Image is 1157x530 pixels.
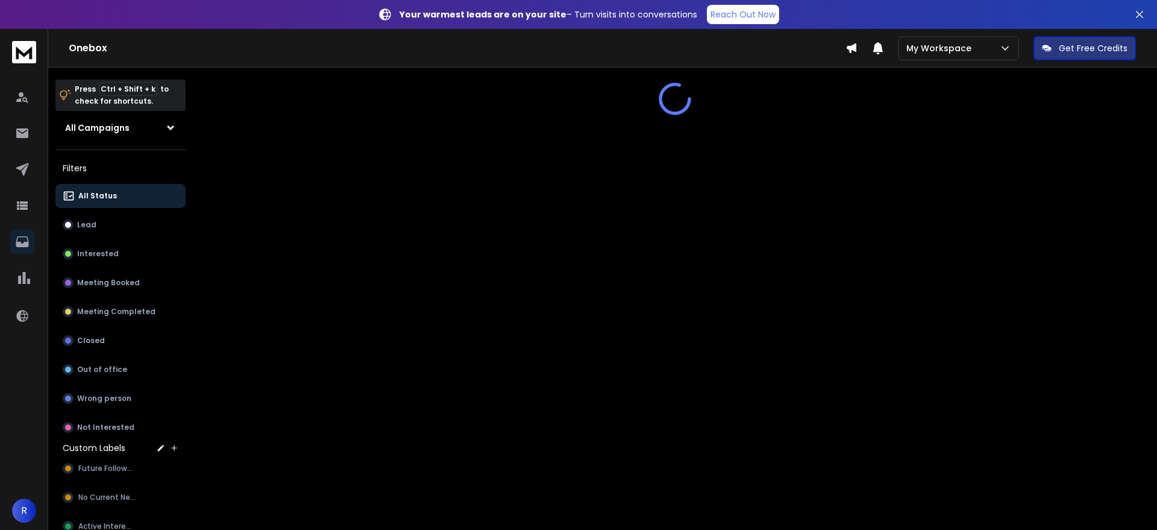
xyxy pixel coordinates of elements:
h3: Custom Labels [63,442,125,454]
button: Meeting Completed [55,300,186,324]
p: Reach Out Now [710,8,776,21]
p: Lead [77,220,96,230]
p: Meeting Completed [77,307,155,317]
button: R [12,499,36,523]
button: Lead [55,213,186,237]
button: All Status [55,184,186,208]
a: Reach Out Now [707,5,779,24]
button: Not Interested [55,415,186,440]
img: logo [12,41,36,63]
button: Future Followup [55,456,186,481]
p: All Status [78,191,117,201]
h3: Filters [55,160,186,177]
strong: Your warmest leads are on your site [400,8,566,21]
span: Ctrl + Shift + k [99,82,157,96]
button: Closed [55,329,186,353]
button: All Campaigns [55,116,186,140]
p: Get Free Credits [1059,42,1127,54]
p: Closed [77,336,105,345]
button: Interested [55,242,186,266]
span: No Current Need [78,493,139,502]
button: Get Free Credits [1033,36,1136,60]
h1: Onebox [69,41,845,55]
p: Out of office [77,365,127,374]
button: Out of office [55,358,186,382]
p: Press to check for shortcuts. [75,83,169,107]
p: Not Interested [77,423,134,432]
button: Meeting Booked [55,271,186,295]
span: Future Followup [78,464,136,473]
p: Wrong person [77,394,131,403]
button: No Current Need [55,485,186,509]
button: Wrong person [55,386,186,411]
p: Interested [77,249,119,259]
h1: All Campaigns [65,122,130,134]
p: Meeting Booked [77,278,140,288]
p: – Turn visits into conversations [400,8,697,21]
p: My Workspace [906,42,976,54]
